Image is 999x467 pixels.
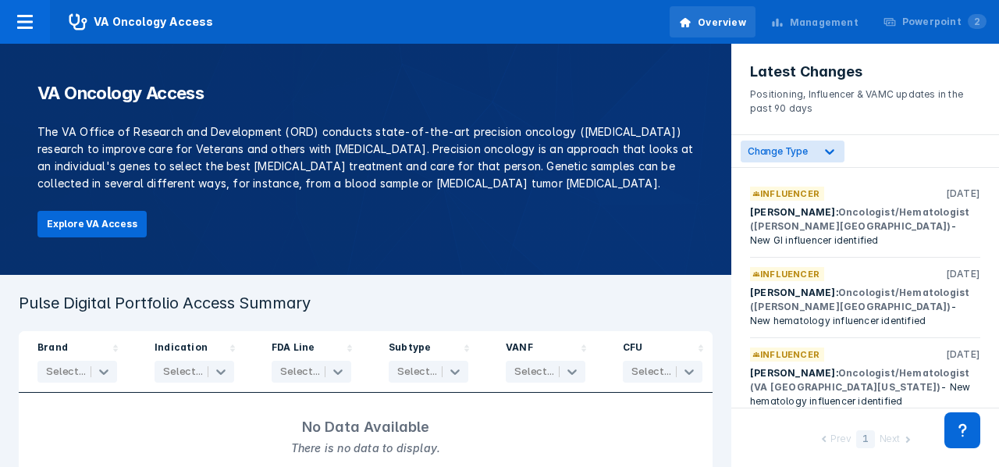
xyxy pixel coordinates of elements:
[762,6,868,37] a: Management
[750,366,980,408] div: [PERSON_NAME]:
[397,365,437,378] div: Select...
[37,123,694,192] p: The VA Office of Research and Development (ORD) conducts state-of-the-art precision oncology ([ME...
[968,14,987,29] span: 2
[750,287,969,312] span: Oncologist/Hematologist ([PERSON_NAME][GEOGRAPHIC_DATA])
[750,286,980,328] div: [PERSON_NAME]:
[272,340,315,358] div: FDA Line
[946,348,980,362] p: [DATE]
[623,340,643,358] div: CFU
[506,340,533,358] div: VANF
[944,412,980,448] div: Contact Support
[163,365,203,378] div: Select...
[670,6,755,37] a: Overview
[37,340,68,358] div: Brand
[631,365,671,378] div: Select...
[902,15,987,29] div: Powerpoint
[280,365,320,378] div: Select...
[19,331,136,393] div: Sort
[750,206,969,232] span: Oncologist/Hematologist ([PERSON_NAME][GEOGRAPHIC_DATA])
[487,331,604,393] div: Sort
[790,16,859,30] div: Management
[750,205,980,248] div: [PERSON_NAME]:
[750,62,980,81] h3: Latest Changes
[760,348,819,362] p: INFLUENCER
[370,331,487,393] div: Sort
[136,331,253,393] div: Sort
[514,365,554,378] div: Select...
[856,430,875,448] div: 1
[46,365,86,378] div: Select...
[880,432,900,448] div: Next
[604,331,721,393] div: Sort
[748,145,808,157] span: Change Type
[19,294,713,312] h3: Pulse Digital Portfolio Access Summary
[750,367,969,393] span: Oncologist/Hematologist (VA [GEOGRAPHIC_DATA][US_STATE])
[300,416,431,438] div: No Data Available
[830,432,851,448] div: Prev
[946,187,980,201] p: [DATE]
[290,438,443,458] span: There is no data to display.
[760,267,819,281] p: INFLUENCER
[37,81,694,105] h1: VA Oncology Access
[155,340,208,358] div: Indication
[389,340,431,358] div: Subtype
[253,331,370,393] div: Sort
[698,16,746,30] div: Overview
[946,267,980,281] p: [DATE]
[37,211,147,237] button: Explore VA Access
[760,187,819,201] p: INFLUENCER
[750,81,980,116] p: Positioning, Influencer & VAMC updates in the past 90 days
